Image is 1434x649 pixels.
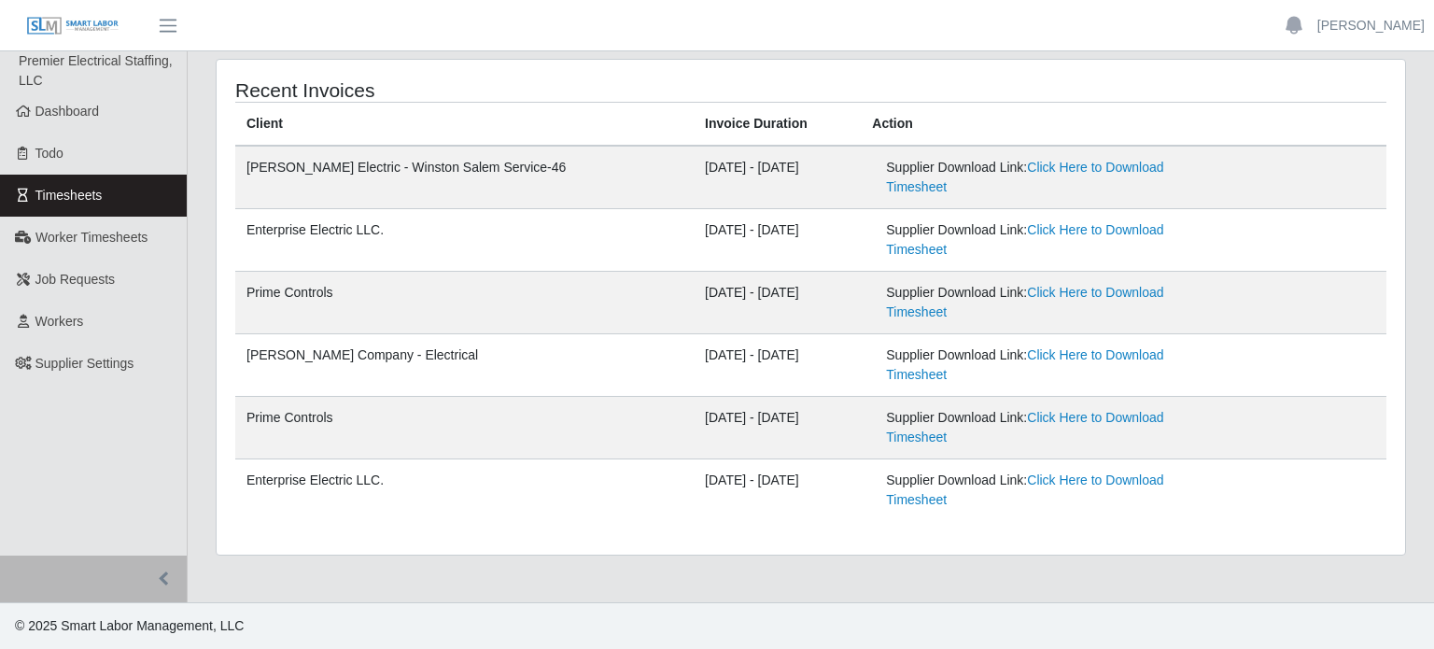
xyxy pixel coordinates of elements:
div: Supplier Download Link: [886,283,1193,322]
td: [DATE] - [DATE] [694,272,861,334]
td: [PERSON_NAME] Company - Electrical [235,334,694,397]
th: Invoice Duration [694,103,861,147]
a: [PERSON_NAME] [1317,16,1425,35]
div: Supplier Download Link: [886,220,1193,260]
span: Job Requests [35,272,116,287]
span: Premier Electrical Staffing, LLC [19,53,173,88]
td: [PERSON_NAME] Electric - Winston Salem Service-46 [235,146,694,209]
td: [DATE] - [DATE] [694,209,861,272]
div: Supplier Download Link: [886,158,1193,197]
span: Todo [35,146,63,161]
span: Dashboard [35,104,100,119]
td: [DATE] - [DATE] [694,334,861,397]
span: Supplier Settings [35,356,134,371]
td: Prime Controls [235,272,694,334]
td: [DATE] - [DATE] [694,146,861,209]
img: SLM Logo [26,16,119,36]
span: Workers [35,314,84,329]
td: [DATE] - [DATE] [694,397,861,459]
td: Enterprise Electric LLC. [235,209,694,272]
th: Action [861,103,1386,147]
div: Supplier Download Link: [886,471,1193,510]
td: Prime Controls [235,397,694,459]
div: Supplier Download Link: [886,346,1193,385]
div: Supplier Download Link: [886,408,1193,447]
span: Timesheets [35,188,103,203]
th: Client [235,103,694,147]
h4: Recent Invoices [235,78,698,102]
span: © 2025 Smart Labor Management, LLC [15,618,244,633]
td: [DATE] - [DATE] [694,459,861,522]
span: Worker Timesheets [35,230,148,245]
td: Enterprise Electric LLC. [235,459,694,522]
